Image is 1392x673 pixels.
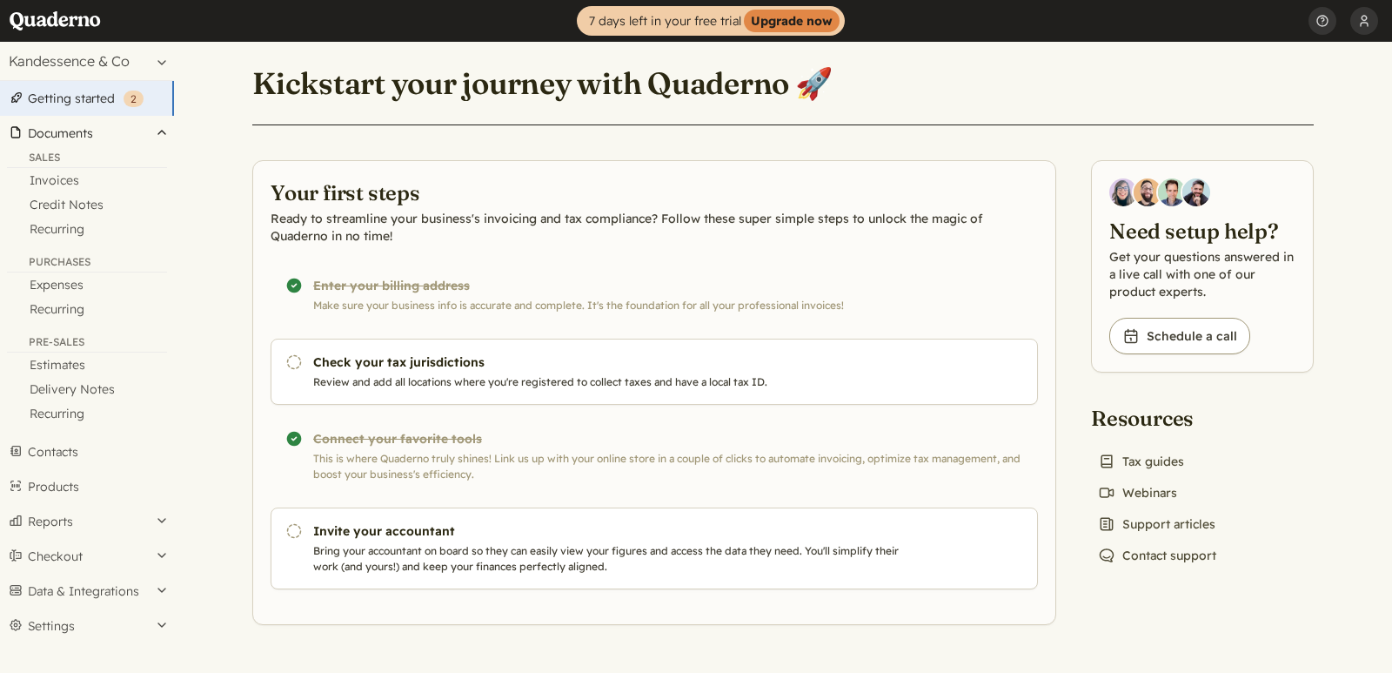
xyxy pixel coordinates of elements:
[313,522,907,540] h3: Invite your accountant
[313,543,907,575] p: Bring your accountant on board so they can easily view your figures and access the data they need...
[7,151,167,168] div: Sales
[1158,178,1186,206] img: Ivo Oltmans, Business Developer at Quaderno
[1091,543,1223,568] a: Contact support
[744,10,840,32] strong: Upgrade now
[271,210,1038,245] p: Ready to streamline your business's invoicing and tax compliance? Follow these super simple steps...
[313,353,907,371] h3: Check your tax jurisdictions
[313,374,907,390] p: Review and add all locations where you're registered to collect taxes and have a local tax ID.
[1109,217,1295,245] h2: Need setup help?
[577,6,845,36] a: 7 days left in your free trialUpgrade now
[1109,318,1250,354] a: Schedule a call
[271,508,1038,589] a: Invite your accountant Bring your accountant on board so they can easily view your figures and ac...
[1091,404,1223,432] h2: Resources
[7,255,167,273] div: Purchases
[1134,178,1161,206] img: Jairo Fumero, Account Executive at Quaderno
[252,64,833,103] h1: Kickstart your journey with Quaderno 🚀
[1109,248,1295,300] p: Get your questions answered in a live call with one of our product experts.
[1109,178,1137,206] img: Diana Carrasco, Account Executive at Quaderno
[1182,178,1210,206] img: Javier Rubio, DevRel at Quaderno
[1091,481,1184,505] a: Webinars
[271,178,1038,206] h2: Your first steps
[1091,512,1222,536] a: Support articles
[271,339,1038,405] a: Check your tax jurisdictions Review and add all locations where you're registered to collect taxe...
[130,92,137,105] span: 2
[1091,449,1191,474] a: Tax guides
[7,335,167,353] div: Pre-Sales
